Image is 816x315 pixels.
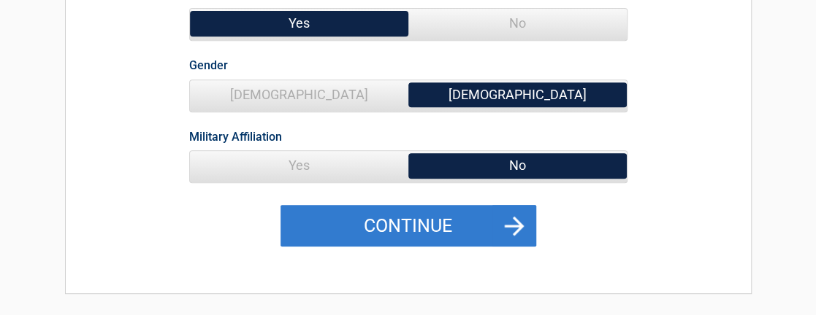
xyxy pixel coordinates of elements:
[408,80,627,109] span: [DEMOGRAPHIC_DATA]
[190,9,408,38] span: Yes
[281,205,536,247] button: Continue
[189,55,228,75] label: Gender
[190,80,408,109] span: [DEMOGRAPHIC_DATA]
[189,127,282,147] label: Military Affiliation
[408,151,627,180] span: No
[190,151,408,180] span: Yes
[408,9,627,38] span: No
